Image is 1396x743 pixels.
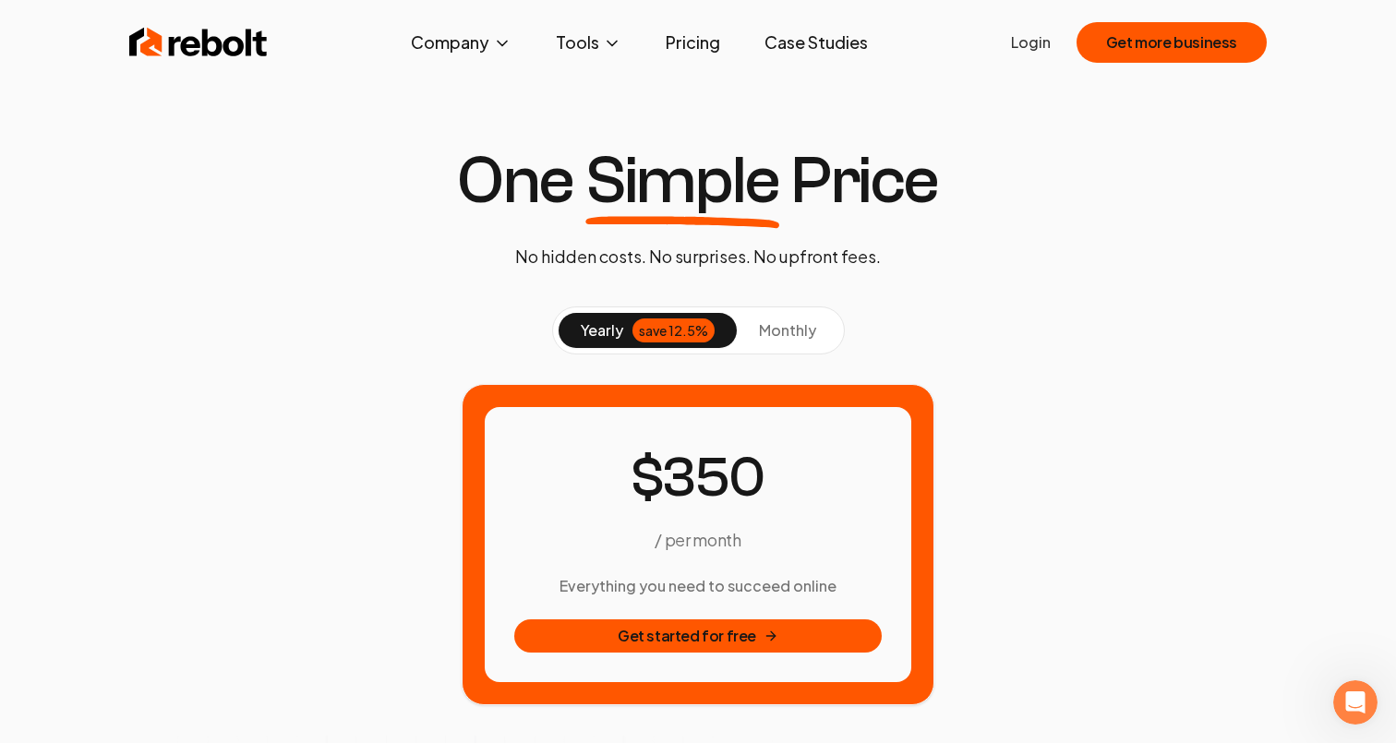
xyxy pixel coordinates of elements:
button: monthly [737,313,838,348]
button: Tools [541,24,636,61]
button: Get more business [1077,22,1267,63]
button: yearlysave 12.5% [559,313,737,348]
button: Get started for free [514,619,882,653]
iframe: Intercom live chat [1333,680,1378,725]
a: Case Studies [750,24,883,61]
p: / per month [655,527,740,553]
a: Pricing [651,24,735,61]
a: Login [1011,31,1051,54]
h1: One Price [457,148,939,214]
img: Rebolt Logo [129,24,268,61]
button: Company [396,24,526,61]
span: yearly [581,319,623,342]
span: monthly [759,320,816,340]
h3: Everything you need to succeed online [514,575,882,597]
p: No hidden costs. No surprises. No upfront fees. [515,244,881,270]
span: Simple [585,148,779,214]
div: save 12.5% [632,318,715,342]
